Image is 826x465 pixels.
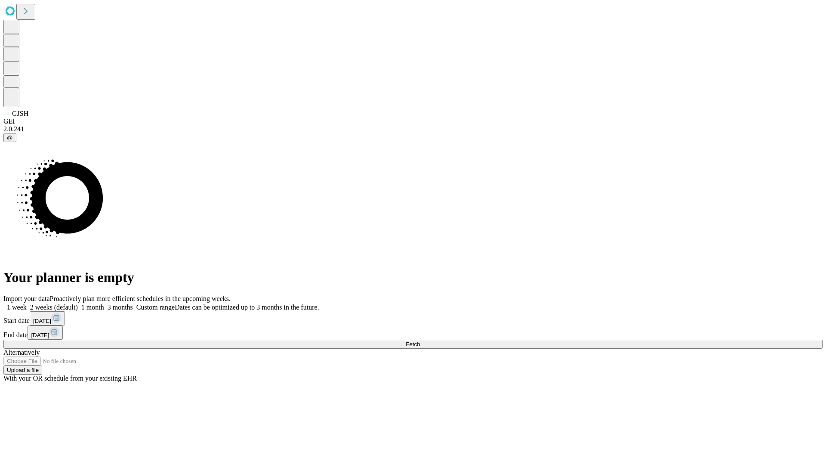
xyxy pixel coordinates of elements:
button: Upload a file [3,366,42,375]
span: 3 months [108,304,133,311]
button: [DATE] [30,311,65,325]
span: @ [7,134,13,141]
span: GJSH [12,110,28,117]
span: Import your data [3,295,50,302]
div: 2.0.241 [3,125,823,133]
h1: Your planner is empty [3,270,823,285]
button: [DATE] [28,325,63,340]
div: GEI [3,118,823,125]
button: @ [3,133,16,142]
span: Fetch [406,341,420,347]
span: [DATE] [33,318,51,324]
div: Start date [3,311,823,325]
button: Fetch [3,340,823,349]
span: [DATE] [31,332,49,338]
span: Dates can be optimized up to 3 months in the future. [175,304,319,311]
span: Proactively plan more efficient schedules in the upcoming weeks. [50,295,231,302]
div: End date [3,325,823,340]
span: 1 week [7,304,27,311]
span: Alternatively [3,349,40,356]
span: 2 weeks (default) [30,304,78,311]
span: 1 month [81,304,104,311]
span: With your OR schedule from your existing EHR [3,375,137,382]
span: Custom range [136,304,175,311]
